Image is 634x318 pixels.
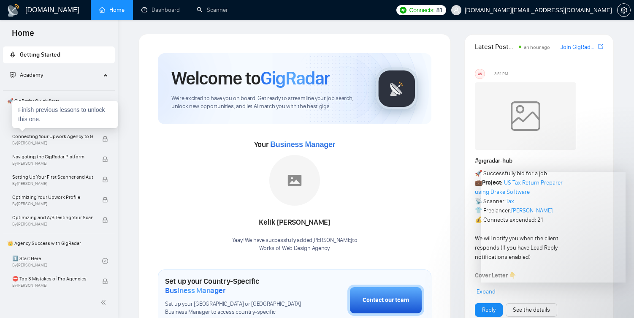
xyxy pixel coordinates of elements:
img: placeholder.png [269,155,320,206]
span: Academy [10,71,43,79]
button: setting [617,3,631,17]
span: user [453,7,459,13]
span: Optimizing and A/B Testing Your Scanner for Better Results [12,213,93,222]
h1: Set up your Country-Specific [165,277,305,295]
span: Expand [477,288,496,295]
span: export [598,43,603,50]
span: Home [5,27,41,45]
a: Reply [482,305,496,315]
span: Latest Posts from the GigRadar Community [475,41,516,52]
span: lock [102,278,108,284]
span: Connecting Your Upwork Agency to GigRadar [12,132,93,141]
img: gigradar-logo.png [376,68,418,110]
span: double-left [100,298,109,307]
span: Navigating the GigRadar Platform [12,152,93,161]
img: upwork-logo.png [400,7,406,14]
a: Join GigRadar Slack Community [561,43,596,52]
button: See the details [506,303,557,317]
span: lock [102,197,108,203]
strong: Cover Letter 👇 [475,272,516,279]
span: 🚀 GigRadar Quick Start [4,92,114,109]
a: homeHome [99,6,125,14]
span: Getting Started [20,51,60,58]
span: By [PERSON_NAME] [12,283,93,288]
a: setting [617,7,631,14]
span: By [PERSON_NAME] [12,141,93,146]
span: By [PERSON_NAME] [12,181,93,186]
span: lock [102,156,108,162]
span: lock [102,136,108,142]
span: lock [102,217,108,223]
span: We're excited to have you on board. Get ready to streamline your job search, unlock new opportuni... [171,95,362,111]
h1: Welcome to [171,67,330,90]
span: lock [102,177,108,182]
span: Business Manager [270,140,335,149]
div: Contact our team [363,296,409,305]
span: GigRadar [260,67,330,90]
span: Your [254,140,336,149]
iframe: Intercom live chat message [481,172,626,283]
button: Contact our team [347,285,424,316]
span: rocket [10,52,16,57]
span: 3:51 PM [494,70,508,78]
a: 1️⃣ Start HereBy[PERSON_NAME] [12,252,102,270]
a: export [598,43,603,51]
iframe: Intercom live chat [605,289,626,310]
img: weqQh+iSagEgQAAAABJRU5ErkJggg== [475,82,576,150]
p: Works of Web Design Agency . [232,245,358,253]
span: By [PERSON_NAME] [12,201,93,207]
div: Finish previous lessons to unlock this one. [12,101,118,128]
a: dashboardDashboard [141,6,180,14]
span: setting [618,7,630,14]
div: Yaay! We have successfully added [PERSON_NAME] to [232,236,358,253]
button: Reply [475,303,503,317]
span: fund-projection-screen [10,72,16,78]
div: Kelik [PERSON_NAME] [232,215,358,230]
span: By [PERSON_NAME] [12,222,93,227]
span: Connects: [409,5,434,15]
span: 👑 Agency Success with GigRadar [4,235,114,252]
span: an hour ago [524,44,550,50]
span: Optimizing Your Upwork Profile [12,193,93,201]
li: Getting Started [3,46,115,63]
span: 81 [436,5,443,15]
span: By [PERSON_NAME] [12,161,93,166]
span: Business Manager [165,286,225,295]
span: Academy [20,71,43,79]
div: US [475,69,485,79]
h1: # gigradar-hub [475,156,603,166]
img: logo [7,4,20,17]
a: searchScanner [197,6,228,14]
span: check-circle [102,258,108,264]
a: See the details [513,305,550,315]
span: Setting Up Your First Scanner and Auto-Bidder [12,173,93,181]
span: ⛔ Top 3 Mistakes of Pro Agencies [12,275,93,283]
